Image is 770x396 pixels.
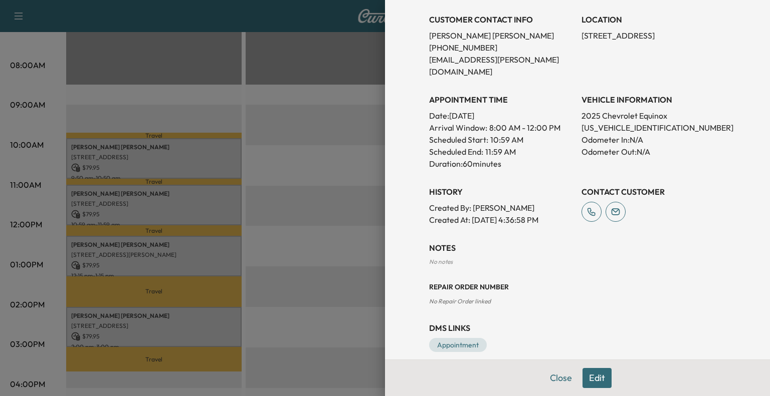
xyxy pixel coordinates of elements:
h3: Repair Order number [429,282,726,292]
p: Scheduled End: [429,146,483,158]
h3: DMS Links [429,322,726,334]
span: No Repair Order linked [429,297,491,305]
h3: LOCATION [582,14,726,26]
p: [PERSON_NAME] [PERSON_NAME] [429,30,573,42]
p: [STREET_ADDRESS] [582,30,726,42]
h3: History [429,186,573,198]
p: Scheduled Start: [429,134,488,146]
div: No notes [429,258,726,266]
p: Created At : [DATE] 4:36:58 PM [429,214,573,226]
h3: VEHICLE INFORMATION [582,94,726,106]
p: Odometer In: N/A [582,134,726,146]
p: 10:59 AM [490,134,523,146]
p: [PHONE_NUMBER] [429,42,573,54]
h3: APPOINTMENT TIME [429,94,573,106]
p: Arrival Window: [429,122,573,134]
h3: CONTACT CUSTOMER [582,186,726,198]
h3: CUSTOMER CONTACT INFO [429,14,573,26]
a: Appointment [429,338,487,352]
h3: NOTES [429,242,726,254]
button: Close [543,368,579,388]
p: 11:59 AM [485,146,516,158]
p: 2025 Chevrolet Equinox [582,110,726,122]
span: 8:00 AM - 12:00 PM [489,122,560,134]
button: Edit [583,368,612,388]
p: Date: [DATE] [429,110,573,122]
p: [US_VEHICLE_IDENTIFICATION_NUMBER] [582,122,726,134]
p: Odometer Out: N/A [582,146,726,158]
p: [EMAIL_ADDRESS][PERSON_NAME][DOMAIN_NAME] [429,54,573,78]
p: Created By : [PERSON_NAME] [429,202,573,214]
p: Duration: 60 minutes [429,158,573,170]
